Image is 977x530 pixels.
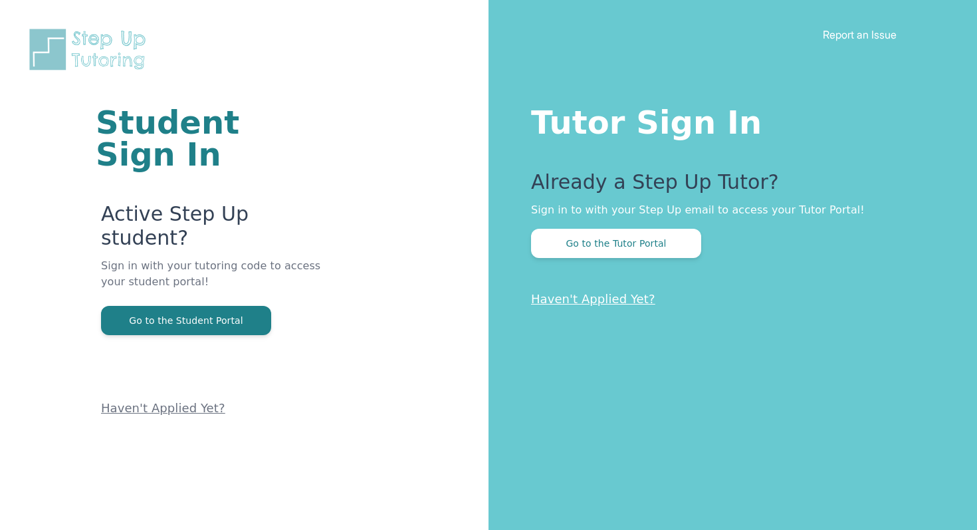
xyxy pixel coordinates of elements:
p: Sign in with your tutoring code to access your student portal! [101,258,329,306]
a: Haven't Applied Yet? [101,401,225,415]
p: Active Step Up student? [101,202,329,258]
a: Go to the Student Portal [101,314,271,327]
a: Go to the Tutor Portal [531,237,701,249]
img: Step Up Tutoring horizontal logo [27,27,154,72]
h1: Student Sign In [96,106,329,170]
button: Go to the Tutor Portal [531,229,701,258]
button: Go to the Student Portal [101,306,271,335]
a: Haven't Applied Yet? [531,292,655,306]
p: Already a Step Up Tutor? [531,170,924,202]
h1: Tutor Sign In [531,101,924,138]
a: Report an Issue [823,28,897,41]
p: Sign in to with your Step Up email to access your Tutor Portal! [531,202,924,218]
